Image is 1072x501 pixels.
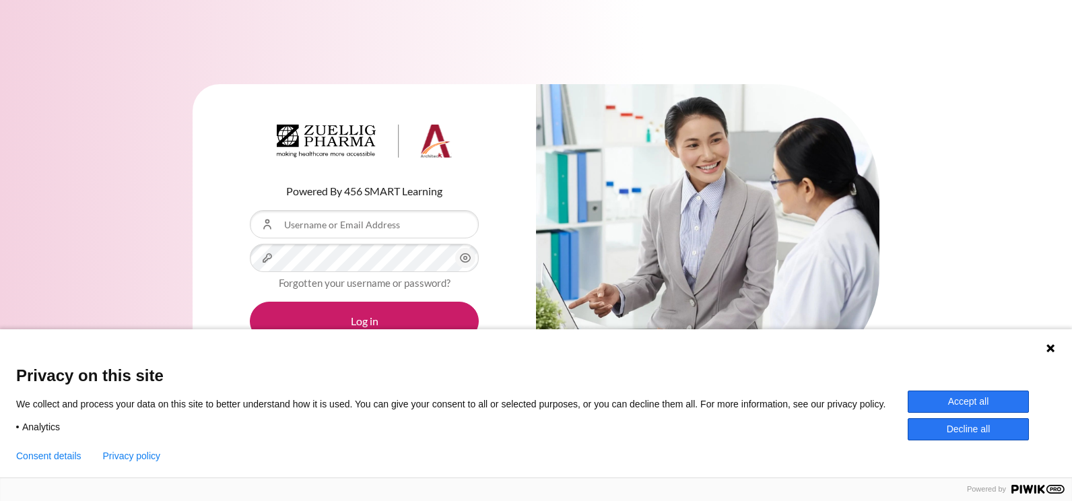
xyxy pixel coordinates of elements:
[908,391,1029,413] button: Accept all
[22,421,60,433] span: Analytics
[16,450,81,461] button: Consent details
[16,366,1056,385] span: Privacy on this site
[103,450,161,461] a: Privacy policy
[16,398,906,410] p: We collect and process your data on this site to better understand how it is used. You can give y...
[277,125,452,158] img: Architeck
[250,183,479,199] p: Powered By 456 SMART Learning
[250,210,479,238] input: Username or Email Address
[250,302,479,341] button: Log in
[908,418,1029,440] button: Decline all
[279,277,450,289] a: Forgotten your username or password?
[962,485,1011,494] span: Powered by
[277,125,452,164] a: Architeck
